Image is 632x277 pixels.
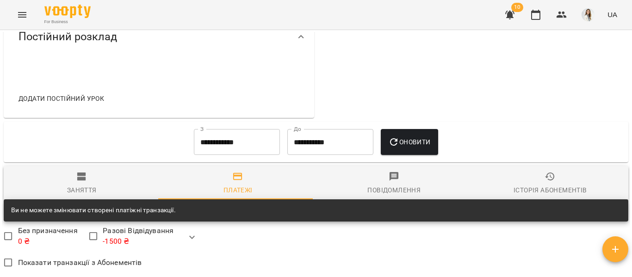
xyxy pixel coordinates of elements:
[367,185,421,196] div: Повідомлення
[19,30,117,44] span: Постійний розклад
[18,225,78,247] span: Без призначення
[607,10,617,19] span: UA
[514,185,587,196] div: Історія абонементів
[11,4,33,26] button: Menu
[604,6,621,23] button: UA
[4,13,314,61] div: Постійний розклад
[11,202,176,219] div: Ви не можете змінювати створені платіжні транзакції.
[44,19,91,25] span: For Business
[582,8,595,21] img: abcb920824ed1c0b1cb573ad24907a7f.png
[18,257,142,268] span: Показати транзакції з Абонементів
[388,136,430,148] span: Оновити
[103,236,173,247] p: -1500 ₴
[67,185,97,196] div: Заняття
[19,93,104,104] span: Додати постійний урок
[103,225,173,247] span: Разові Відвідування
[18,236,78,247] p: 0 ₴
[15,90,108,107] button: Додати постійний урок
[381,129,438,155] button: Оновити
[44,5,91,18] img: Voopty Logo
[511,3,523,12] span: 10
[223,185,253,196] div: Платежі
